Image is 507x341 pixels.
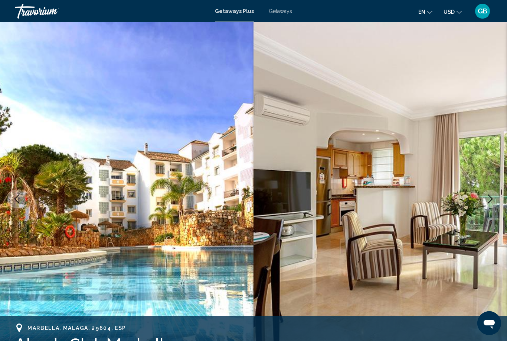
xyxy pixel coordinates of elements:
[269,8,292,14] a: Getaways
[477,311,501,335] iframe: Button to launch messaging window
[215,8,254,14] a: Getaways Plus
[7,190,26,208] button: Previous image
[478,7,487,15] span: GB
[418,9,425,15] span: en
[418,6,432,17] button: Change language
[444,6,462,17] button: Change currency
[15,4,207,19] a: Travorium
[444,9,455,15] span: USD
[481,190,500,208] button: Next image
[27,325,126,331] span: Marbella, Malaga, 29604, ESP
[473,3,492,19] button: User Menu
